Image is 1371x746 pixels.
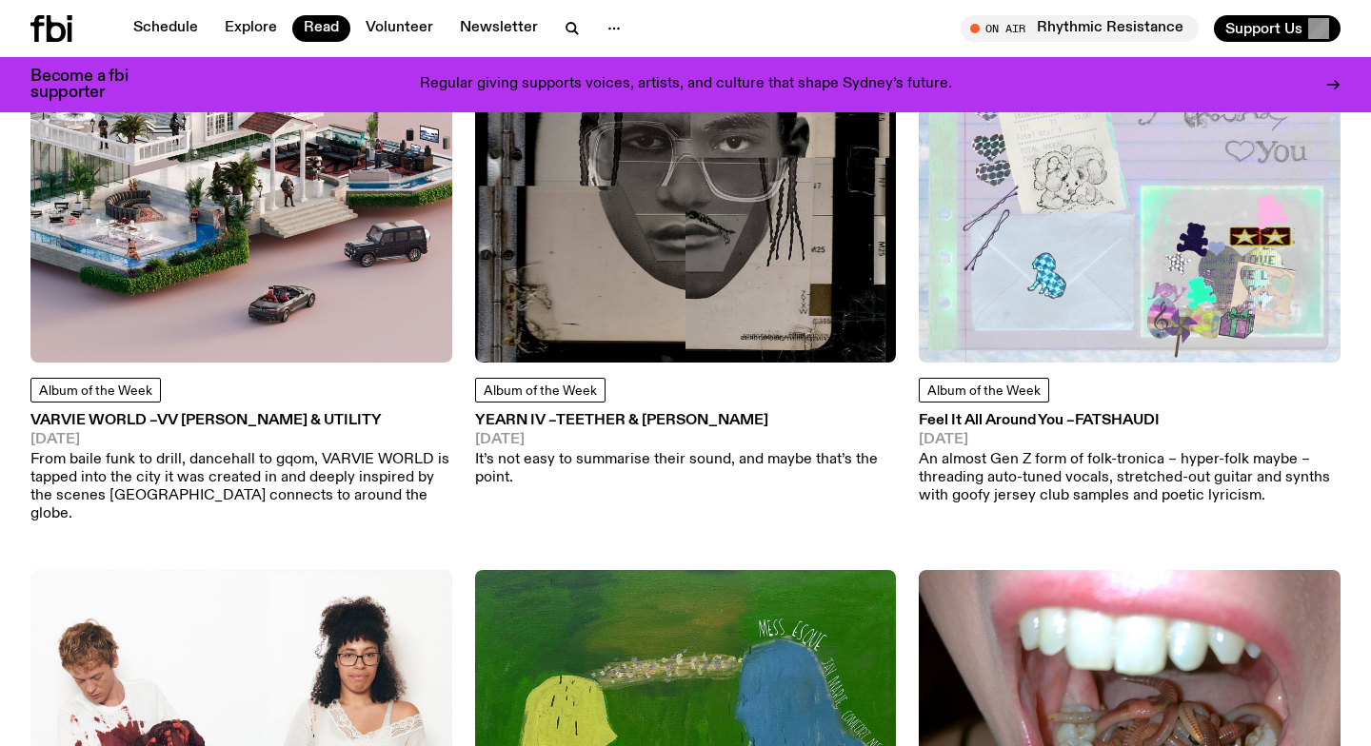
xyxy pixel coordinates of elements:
[484,384,597,398] span: Album of the Week
[1214,15,1341,42] button: Support Us
[927,384,1041,398] span: Album of the Week
[30,414,452,428] h3: VARVIE WORLD –
[919,378,1049,402] a: Album of the Week
[30,451,452,524] p: From baile funk to drill, dancehall to gqom, VARVIE WORLD is tapped into the city it was created ...
[475,414,897,428] h3: YEARN IV –
[213,15,288,42] a: Explore
[475,451,897,487] p: It’s not easy to summarise their sound, and maybe that’s the point.
[475,433,897,447] span: [DATE]
[292,15,350,42] a: Read
[30,414,452,523] a: VARVIE WORLD –Vv [PERSON_NAME] & UTILITY[DATE]From baile funk to drill, dancehall to gqom, VARVIE...
[420,76,952,93] p: Regular giving supports voices, artists, and culture that shape Sydney’s future.
[1075,413,1160,428] span: Fatshaudi
[39,384,152,398] span: Album of the Week
[919,414,1341,505] a: Feel It All Around You –Fatshaudi[DATE]An almost Gen Z form of folk-tronica – hyper-folk maybe – ...
[556,413,768,428] span: Teether & [PERSON_NAME]
[919,451,1341,506] p: An almost Gen Z form of folk-tronica – hyper-folk maybe – threading auto-tuned vocals, stretched-...
[122,15,209,42] a: Schedule
[475,414,897,487] a: YEARN IV –Teether & [PERSON_NAME][DATE]It’s not easy to summarise their sound, and maybe that’s t...
[961,15,1199,42] button: On AirRhythmic Resistance
[1225,20,1302,37] span: Support Us
[30,378,161,402] a: Album of the Week
[919,433,1341,447] span: [DATE]
[448,15,549,42] a: Newsletter
[157,413,382,428] span: Vv [PERSON_NAME] & UTILITY
[30,69,152,101] h3: Become a fbi supporter
[475,378,606,402] a: Album of the Week
[30,433,452,447] span: [DATE]
[919,414,1341,428] h3: Feel It All Around You –
[354,15,445,42] a: Volunteer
